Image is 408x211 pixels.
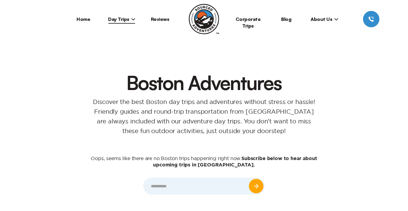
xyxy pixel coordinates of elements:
[30,73,378,92] h1: Boston Adventures
[108,16,135,22] span: Day Trips
[77,16,90,22] a: Home
[151,16,169,22] a: Reviews
[83,155,325,168] p: Oops, seems like there are no Boston trips happening right now.
[189,4,219,34] img: Sourced Adventures company logo
[311,16,338,22] span: About Us
[281,16,291,22] a: Blog
[249,179,263,193] input: Submit
[236,16,261,29] a: Corporate Trips
[83,97,325,136] p: Discover the best Boston day trips and adventures without stress or hassle! Friendly guides and r...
